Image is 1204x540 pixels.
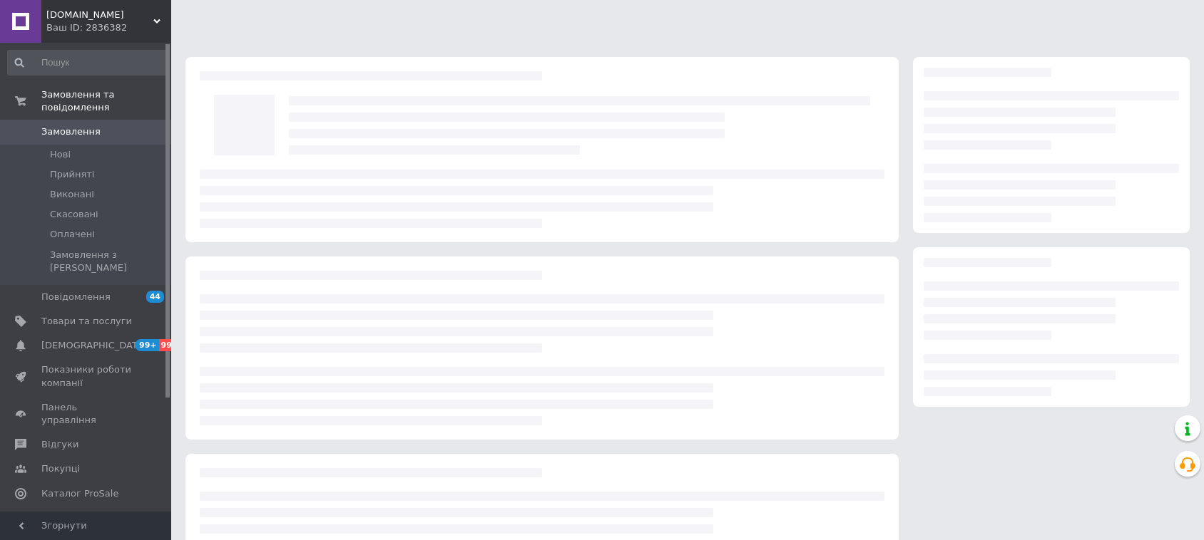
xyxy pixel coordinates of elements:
[50,228,95,241] span: Оплачені
[136,339,159,351] span: 99+
[50,208,98,221] span: Скасовані
[50,249,166,274] span: Замовлення з [PERSON_NAME]
[50,188,94,201] span: Виконані
[41,401,132,427] span: Панель управління
[41,291,111,303] span: Повідомлення
[50,148,71,161] span: Нові
[46,21,171,34] div: Ваш ID: 2836382
[159,339,183,351] span: 99+
[41,125,101,138] span: Замовлення
[41,487,118,500] span: Каталог ProSale
[41,363,132,389] span: Показники роботи компанії
[46,9,153,21] span: cherdak-store.com.ua
[7,50,168,76] input: Пошук
[146,291,164,303] span: 44
[50,168,94,181] span: Прийняті
[41,438,78,451] span: Відгуки
[41,88,171,114] span: Замовлення та повідомлення
[41,315,132,328] span: Товари та послуги
[41,339,147,352] span: [DEMOGRAPHIC_DATA]
[41,462,80,475] span: Покупці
